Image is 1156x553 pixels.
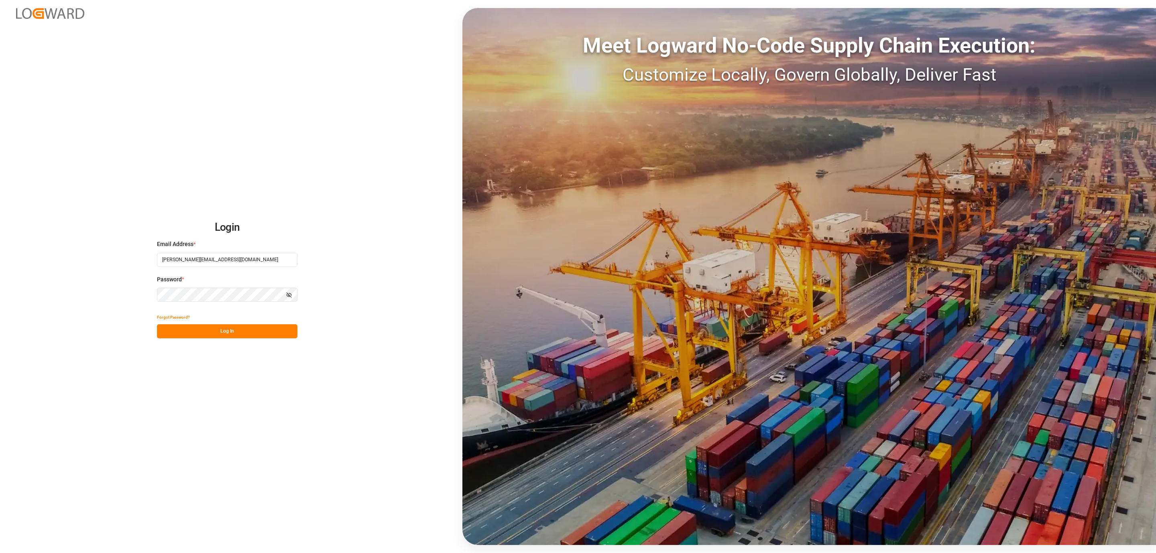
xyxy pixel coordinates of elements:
span: Password [157,275,182,284]
div: Meet Logward No-Code Supply Chain Execution: [462,30,1156,61]
span: Email Address [157,240,193,248]
button: Log In [157,324,297,338]
div: Customize Locally, Govern Globally, Deliver Fast [462,61,1156,88]
button: Forgot Password? [157,310,190,324]
input: Enter your email [157,253,297,267]
img: Logward_new_orange.png [16,8,84,19]
h2: Login [157,215,297,240]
